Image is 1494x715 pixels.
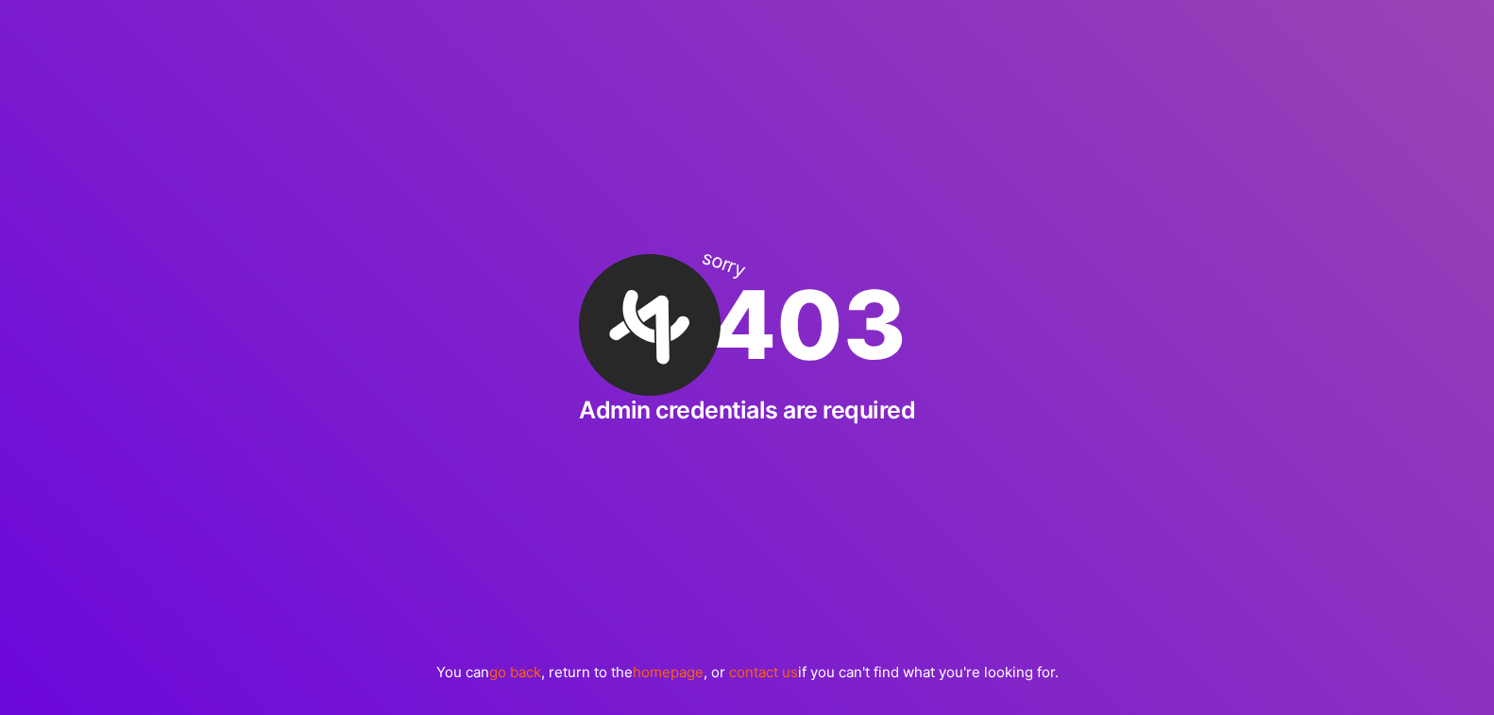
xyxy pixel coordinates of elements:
[579,396,915,424] h2: Admin credentials are required
[633,663,704,681] a: homepage
[588,254,907,396] div: 403
[436,662,1059,682] p: You can , return to the , or if you can't find what you're looking for.
[489,663,541,681] a: go back
[699,247,747,281] div: sorry
[554,230,745,420] img: A·Team
[729,663,798,681] a: contact us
